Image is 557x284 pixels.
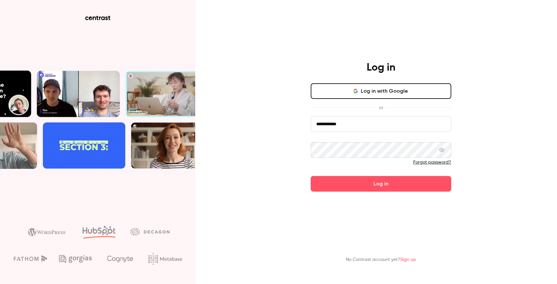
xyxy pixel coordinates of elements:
span: or [376,104,387,111]
button: Log in [311,176,451,192]
button: Log in with Google [311,83,451,99]
a: Sign up [400,257,416,262]
img: decagon [130,228,170,235]
h4: Log in [367,61,395,74]
a: Forgot password? [413,160,451,165]
p: No Contrast account yet? [346,256,416,263]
